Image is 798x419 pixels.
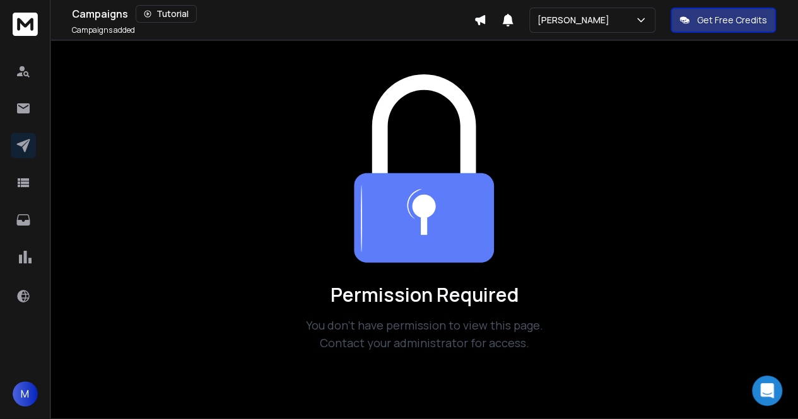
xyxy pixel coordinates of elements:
h1: Permission Required [283,284,566,306]
button: Tutorial [136,5,197,23]
div: Open Intercom Messenger [752,376,782,406]
img: Team collaboration [354,74,494,263]
button: M [13,381,38,406]
button: Get Free Credits [671,8,776,33]
p: [PERSON_NAME] [537,14,614,26]
div: Campaigns [72,5,474,23]
p: Campaigns added [72,25,135,35]
p: You don't have permission to view this page. Contact your administrator for access. [283,316,566,352]
p: Get Free Credits [697,14,767,26]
